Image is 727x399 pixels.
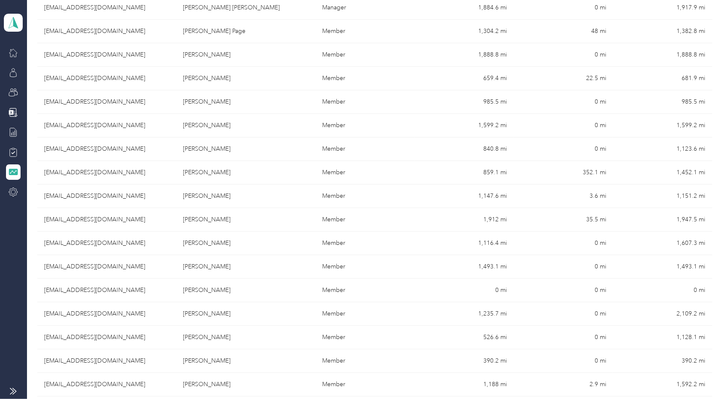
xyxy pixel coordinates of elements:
[176,20,315,43] td: Latricia T. Page
[176,161,315,185] td: Jerry J. Bostelaar
[315,67,415,90] td: Member
[37,349,176,373] td: nharmon@corefoodservice.com
[514,43,613,67] td: 0 mi
[514,349,613,373] td: 0 mi
[315,232,415,255] td: Member
[315,373,415,396] td: Member
[176,67,315,90] td: Ann M. Gerch
[37,114,176,137] td: dbaldwin@corefoodservice.com
[37,43,176,67] td: sdahl@corefoodservice.com
[514,302,613,326] td: 0 mi
[315,137,415,161] td: Member
[37,232,176,255] td: soverstreet@corefoodservice.com
[514,255,613,279] td: 0 mi
[613,279,712,302] td: 0 mi
[315,185,415,208] td: Member
[414,137,514,161] td: 840.8 mi
[37,302,176,326] td: clopez@corefoodservice.com
[514,208,613,232] td: 35.5 mi
[514,90,613,114] td: 0 mi
[315,279,415,302] td: Member
[315,349,415,373] td: Member
[176,255,315,279] td: Adrian J. Campbell
[414,161,514,185] td: 859.1 mi
[414,373,514,396] td: 1,188 mi
[613,43,712,67] td: 1,888.8 mi
[414,90,514,114] td: 985.5 mi
[414,349,514,373] td: 390.2 mi
[514,373,613,396] td: 2.9 mi
[414,232,514,255] td: 1,116.4 mi
[613,302,712,326] td: 2,109.2 mi
[414,302,514,326] td: 1,235.7 mi
[37,90,176,114] td: nkasel@corefoodservice.com
[37,255,176,279] td: acampbell@corefoodservice.com
[613,326,712,349] td: 1,128.1 mi
[37,137,176,161] td: murban@corefoodservice.com
[514,114,613,137] td: 0 mi
[176,302,315,326] td: Christine M. Lopez
[37,326,176,349] td: hgraham@corefoodservice.com
[613,161,712,185] td: 1,452.1 mi
[176,373,315,396] td: Brandon L. Henderson
[613,137,712,161] td: 1,123.6 mi
[315,208,415,232] td: Member
[315,255,415,279] td: Member
[613,67,712,90] td: 681.9 mi
[514,232,613,255] td: 0 mi
[613,373,712,396] td: 1,592.2 mi
[37,67,176,90] td: agerch@corefoodservice.com
[37,373,176,396] td: bhenderson2@corefoodservice.com
[315,326,415,349] td: Member
[514,161,613,185] td: 352.1 mi
[315,114,415,137] td: Member
[414,255,514,279] td: 1,493.1 mi
[514,67,613,90] td: 22.5 mi
[315,20,415,43] td: Member
[613,255,712,279] td: 1,493.1 mi
[176,208,315,232] td: Mark D. Dammen
[414,114,514,137] td: 1,599.2 mi
[613,349,712,373] td: 390.2 mi
[414,279,514,302] td: 0 mi
[176,114,315,137] td: Dennis D. Baldwin
[315,302,415,326] td: Member
[176,232,315,255] td: Stephanie E. Overstreet
[613,232,712,255] td: 1,607.3 mi
[176,137,315,161] td: Maryanne Urban
[414,67,514,90] td: 659.4 mi
[514,279,613,302] td: 0 mi
[37,20,176,43] td: ltpage@corefoodservice.com
[176,185,315,208] td: Sherry D. Quine
[613,114,712,137] td: 1,599.2 mi
[414,43,514,67] td: 1,888.8 mi
[315,161,415,185] td: Member
[176,349,315,373] td: Nicole M. Harmon
[37,185,176,208] td: squine@corefoodservice.com
[176,90,315,114] td: Nadine M. Kasel
[414,185,514,208] td: 1,147.6 mi
[613,90,712,114] td: 985.5 mi
[414,326,514,349] td: 526.6 mi
[315,90,415,114] td: Member
[414,20,514,43] td: 1,304.2 mi
[414,208,514,232] td: 1,912 mi
[679,351,727,399] iframe: Everlance-gr Chat Button Frame
[514,326,613,349] td: 0 mi
[613,208,712,232] td: 1,947.5 mi
[37,279,176,302] td: lchristopher@corefoodservice.com
[613,20,712,43] td: 1,382.8 mi
[315,43,415,67] td: Member
[37,208,176,232] td: mdammen@corefoodservice.com
[176,43,315,67] td: Steven J. Dahl
[37,161,176,185] td: jbostelaar@corefoodservice.com
[514,20,613,43] td: 48 mi
[176,279,315,302] td: Lois S. Christopher
[613,185,712,208] td: 1,151.2 mi
[514,185,613,208] td: 3.6 mi
[514,137,613,161] td: 0 mi
[176,326,315,349] td: Heather G. Luttmer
